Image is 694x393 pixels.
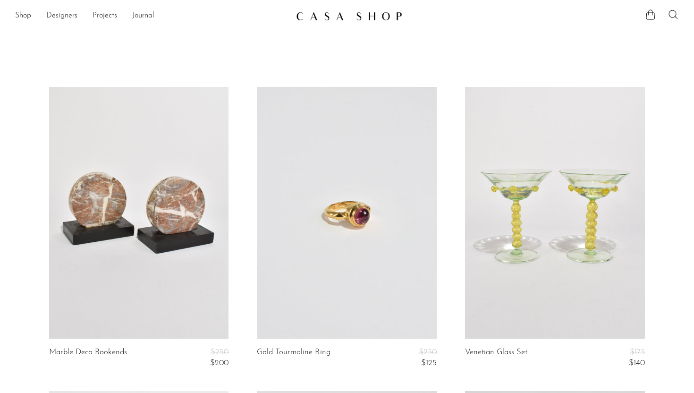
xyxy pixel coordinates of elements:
[211,348,229,356] span: $250
[629,359,645,367] span: $140
[210,359,229,367] span: $200
[421,359,437,367] span: $125
[93,10,117,22] a: Projects
[15,10,31,22] a: Shop
[15,8,288,24] nav: Desktop navigation
[465,348,527,367] a: Venetian Glass Set
[630,348,645,356] span: $175
[419,348,437,356] span: $250
[15,8,288,24] ul: NEW HEADER MENU
[132,10,154,22] a: Journal
[49,348,127,367] a: Marble Deco Bookends
[46,10,77,22] a: Designers
[257,348,330,367] a: Gold Tourmaline Ring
